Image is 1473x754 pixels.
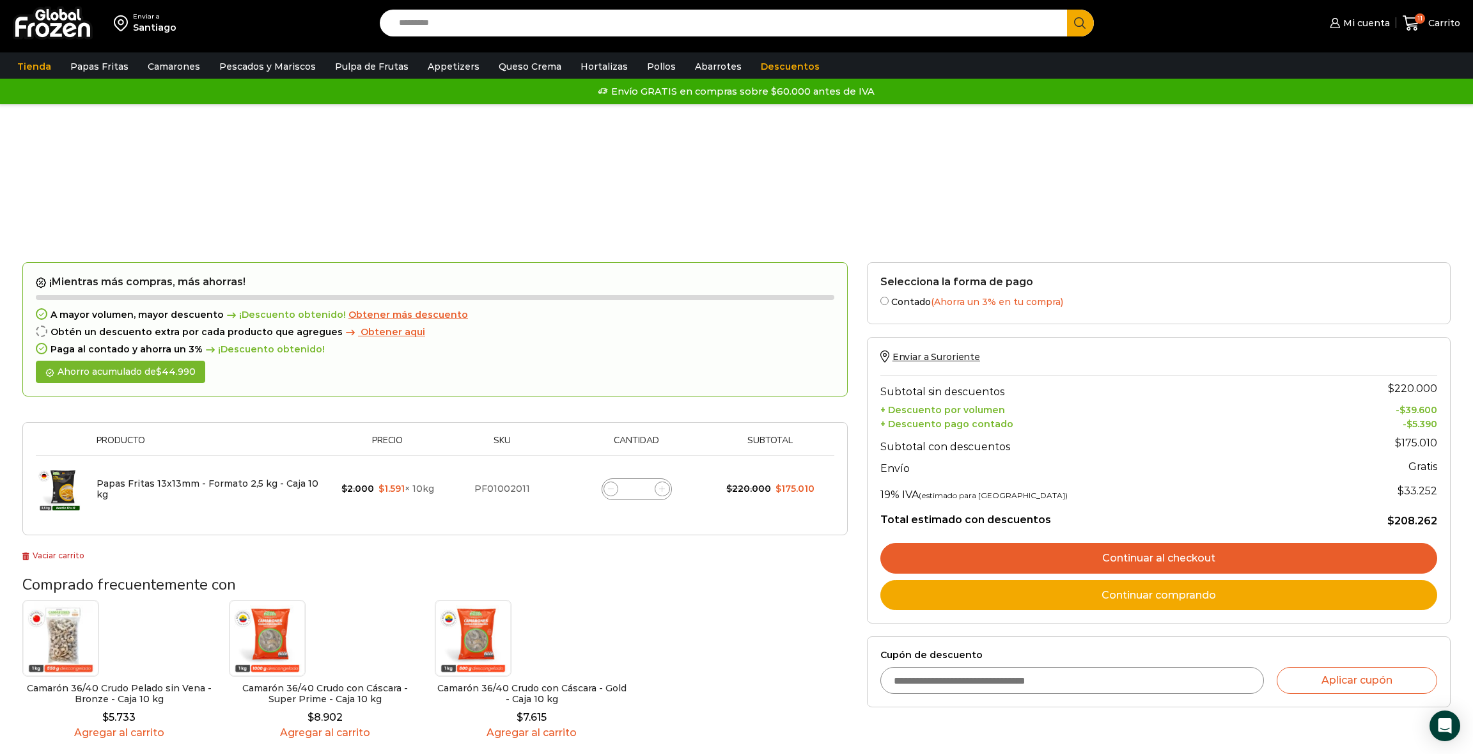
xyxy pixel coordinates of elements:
[775,483,781,494] span: $
[517,711,523,723] span: $
[880,456,1308,478] th: Envío
[880,294,1437,308] label: Contado
[308,711,314,723] span: $
[1308,416,1437,430] td: -
[1277,667,1437,694] button: Aplicar cupón
[1403,8,1460,38] a: 11 Carrito
[880,650,1437,661] label: Cupón de descuento
[880,503,1308,528] th: Total estimado con descuentos
[102,711,136,723] bdi: 5.733
[64,54,135,79] a: Papas Fritas
[1388,382,1437,395] bdi: 220.000
[361,326,425,338] span: Obtener aqui
[435,727,628,739] a: Agregar al carrito
[421,54,486,79] a: Appetizers
[22,574,236,595] span: Comprado frecuentemente con
[492,54,568,79] a: Queso Crema
[880,351,980,363] a: Enviar a Suroriente
[213,54,322,79] a: Pescados y Mariscos
[931,296,1063,308] span: (Ahorra un 3% en tu compra)
[1067,10,1094,36] button: Search button
[689,54,748,79] a: Abarrotes
[1408,460,1437,473] strong: Gratis
[1395,437,1437,449] bdi: 175.010
[229,727,423,739] a: Agregar al carrito
[726,483,771,494] bdi: 220.000
[628,480,646,498] input: Product quantity
[348,310,468,320] a: Obtener más descuento
[880,297,889,305] input: Contado(Ahorra un 3% en tu compra)
[1327,10,1389,36] a: Mi cuenta
[224,310,346,320] span: ¡Descuento obtenido!
[1399,404,1405,416] span: $
[880,375,1308,401] th: Subtotal sin descuentos
[114,12,133,34] img: address-field-icon.svg
[919,491,1068,500] small: (estimado para [GEOGRAPHIC_DATA])
[133,12,176,21] div: Enviar a
[1415,13,1425,24] span: 11
[308,711,343,723] bdi: 8.902
[331,456,444,522] td: × 10kg
[203,344,325,355] span: ¡Descuento obtenido!
[343,327,425,338] a: Obtener aqui
[444,436,560,455] th: Sku
[880,416,1308,430] th: + Descuento pago contado
[892,351,980,363] span: Enviar a Suroriente
[36,276,834,288] h2: ¡Mientras más compras, más ahorras!
[517,711,547,723] bdi: 7.615
[378,483,405,494] bdi: 1.591
[713,436,828,455] th: Subtotal
[641,54,682,79] a: Pollos
[574,54,634,79] a: Hortalizas
[880,276,1437,288] h2: Selecciona la forma de pago
[36,361,205,383] div: Ahorro acumulado de
[444,456,560,522] td: PF01002011
[880,401,1308,416] th: + Descuento por volumen
[156,366,162,377] span: $
[561,436,713,455] th: Cantidad
[22,727,216,739] a: Agregar al carrito
[880,543,1437,574] a: Continuar al checkout
[36,344,834,355] div: Paga al contado y ahorra un 3%
[229,683,423,705] h2: Camarón 36/40 Crudo con Cáscara - Super Prime - Caja 10 kg
[1387,515,1437,527] bdi: 208.262
[102,711,109,723] span: $
[880,478,1308,503] th: 19% IVA
[1398,485,1437,497] span: 33.252
[156,366,196,377] bdi: 44.990
[754,54,826,79] a: Descuentos
[141,54,207,79] a: Camarones
[341,483,347,494] span: $
[775,483,814,494] bdi: 175.010
[1398,485,1404,497] span: $
[341,483,374,494] bdi: 2.000
[880,430,1308,456] th: Subtotal con descuentos
[1407,418,1412,430] span: $
[1407,418,1437,430] bdi: 5.390
[133,21,176,34] div: Santiago
[329,54,415,79] a: Pulpa de Frutas
[22,551,84,560] a: Vaciar carrito
[880,580,1437,611] a: Continuar comprando
[1425,17,1460,29] span: Carrito
[11,54,58,79] a: Tienda
[90,436,331,455] th: Producto
[435,683,628,705] h2: Camarón 36/40 Crudo con Cáscara - Gold - Caja 10 kg
[726,483,732,494] span: $
[36,327,834,338] div: Obtén un descuento extra por cada producto que agregues
[378,483,384,494] span: $
[1430,711,1460,741] div: Open Intercom Messenger
[1399,404,1437,416] bdi: 39.600
[97,478,318,500] a: Papas Fritas 13x13mm - Formato 2,5 kg - Caja 10 kg
[1395,437,1401,449] span: $
[22,683,216,705] h2: Camarón 36/40 Crudo Pelado sin Vena - Bronze - Caja 10 kg
[1388,382,1394,395] span: $
[1387,515,1394,527] span: $
[331,436,444,455] th: Precio
[36,310,834,320] div: A mayor volumen, mayor descuento
[1308,401,1437,416] td: -
[1340,17,1390,29] span: Mi cuenta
